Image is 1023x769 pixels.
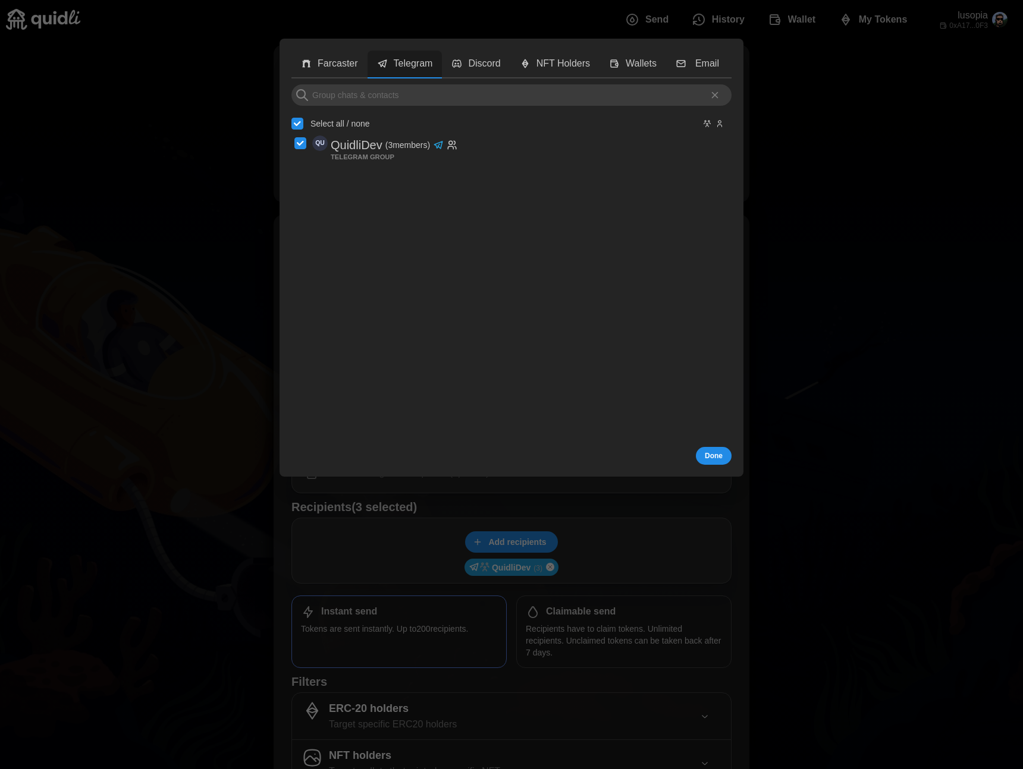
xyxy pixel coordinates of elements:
span: QuidliDev [312,135,328,150]
p: TELEGRAM GROUP [331,155,394,159]
button: Hide Users [715,118,724,128]
label: Select all / none [303,117,370,129]
p: Email [692,56,722,71]
button: Done [696,446,732,464]
p: NFT Holders [536,56,590,71]
p: Farcaster [318,56,358,71]
button: Hide Groups [702,118,712,128]
input: Group chats & contacts [291,84,732,105]
p: Telegram [394,56,433,71]
p: ( 3 members) [385,139,430,151]
p: QuidliDev [331,135,382,155]
p: Discord [468,56,500,71]
span: Done [705,447,723,464]
p: Wallets [626,56,657,71]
